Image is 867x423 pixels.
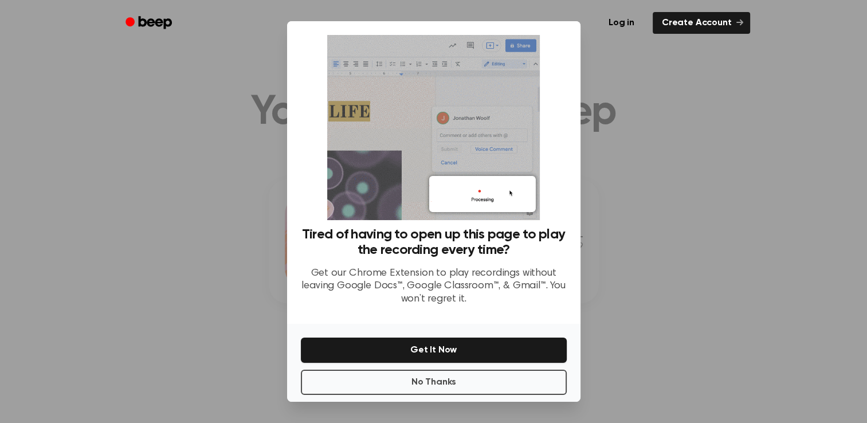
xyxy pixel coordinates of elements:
[301,370,567,395] button: No Thanks
[301,267,567,306] p: Get our Chrome Extension to play recordings without leaving Google Docs™, Google Classroom™, & Gm...
[653,12,750,34] a: Create Account
[117,12,182,34] a: Beep
[301,227,567,258] h3: Tired of having to open up this page to play the recording every time?
[327,35,540,220] img: Beep extension in action
[597,10,646,36] a: Log in
[301,338,567,363] button: Get It Now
